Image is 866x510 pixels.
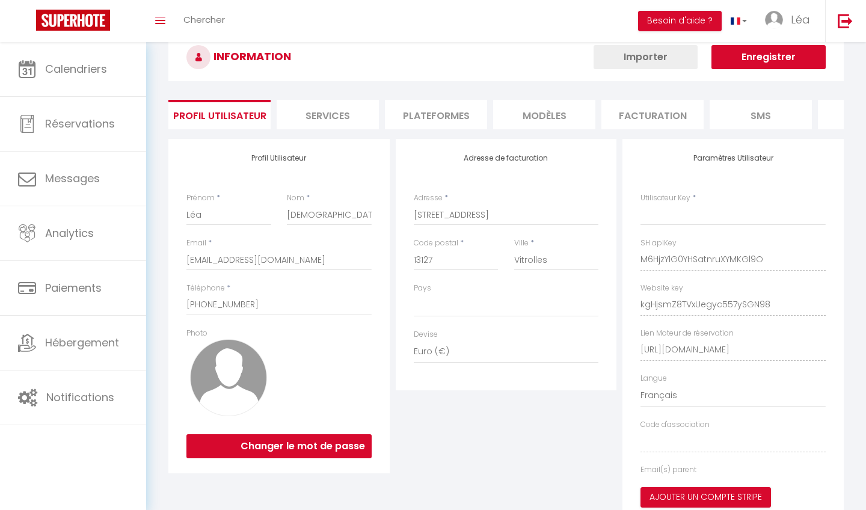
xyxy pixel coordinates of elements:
[493,100,595,129] li: MODÈLES
[640,328,734,339] label: Lien Moteur de réservation
[168,33,844,81] h3: INFORMATION
[640,373,667,384] label: Langue
[45,61,107,76] span: Calendriers
[414,192,443,204] label: Adresse
[186,238,206,249] label: Email
[414,329,438,340] label: Devise
[710,100,812,129] li: SMS
[183,13,225,26] span: Chercher
[45,116,115,131] span: Réservations
[640,487,771,508] button: Ajouter un compte Stripe
[186,434,372,458] button: Changer le mot de passe
[10,5,46,41] button: Ouvrir le widget de chat LiveChat
[277,100,379,129] li: Services
[640,419,710,431] label: Code d'association
[638,11,722,31] button: Besoin d'aide ?
[514,238,529,249] label: Ville
[711,45,826,69] button: Enregistrer
[46,390,114,405] span: Notifications
[287,192,304,204] label: Nom
[791,12,810,27] span: Léa
[640,283,683,294] label: Website key
[640,464,696,476] label: Email(s) parent
[765,11,783,29] img: ...
[601,100,704,129] li: Facturation
[45,171,100,186] span: Messages
[640,192,690,204] label: Utilisateur Key
[186,154,372,162] h4: Profil Utilisateur
[186,328,207,339] label: Photo
[186,283,225,294] label: Téléphone
[815,456,857,501] iframe: Chat
[640,238,677,249] label: SH apiKey
[45,335,119,350] span: Hébergement
[168,100,271,129] li: Profil Utilisateur
[414,154,599,162] h4: Adresse de facturation
[414,283,431,294] label: Pays
[45,226,94,241] span: Analytics
[414,238,458,249] label: Code postal
[385,100,487,129] li: Plateformes
[640,154,826,162] h4: Paramètres Utilisateur
[186,192,215,204] label: Prénom
[36,10,110,31] img: Super Booking
[190,339,267,416] img: avatar.png
[838,13,853,28] img: logout
[594,45,698,69] button: Importer
[45,280,102,295] span: Paiements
